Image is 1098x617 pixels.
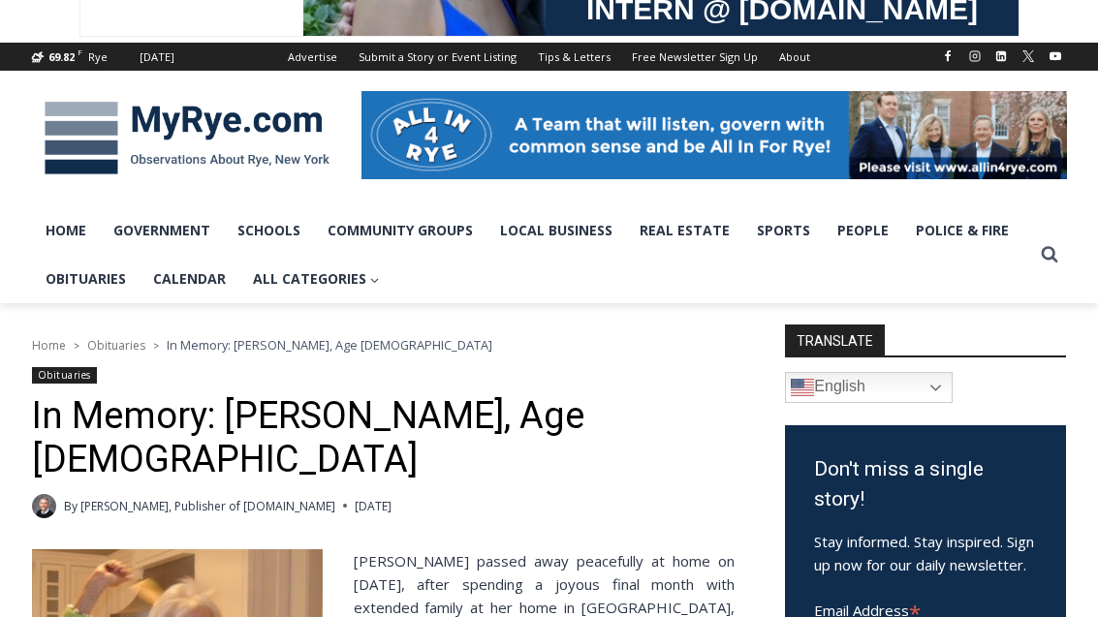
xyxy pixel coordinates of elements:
a: Obituaries [32,367,97,384]
h1: In Memory: [PERSON_NAME], Age [DEMOGRAPHIC_DATA] [32,394,735,482]
span: F [78,46,82,57]
a: Tips & Letters [527,43,621,71]
a: Author image [32,494,56,518]
a: Instagram [963,45,987,68]
a: Obituaries [87,337,145,354]
a: People [824,206,902,255]
strong: TRANSLATE [785,324,885,355]
a: Sports [743,206,824,255]
span: 69.82 [48,49,75,64]
a: Free Newsletter Sign Up [621,43,769,71]
span: By [64,497,78,515]
h3: Don't miss a single story! [814,454,1037,515]
a: Community Groups [314,206,486,255]
div: "[PERSON_NAME] and I covered the [DATE] Parade, which was a really eye opening experience as I ha... [489,1,916,188]
button: View Search Form [1032,237,1067,272]
a: Local Business [486,206,626,255]
a: YouTube [1044,45,1067,68]
a: Facebook [936,45,959,68]
a: Home [32,206,100,255]
span: > [153,339,159,353]
time: [DATE] [355,497,392,515]
p: Stay informed. Stay inspired. Sign up now for our daily newsletter. [814,530,1037,576]
span: Intern @ [DOMAIN_NAME] [507,193,898,236]
a: Police & Fire [902,206,1022,255]
nav: Breadcrumbs [32,335,735,355]
a: X [1017,45,1040,68]
a: Advertise [277,43,348,71]
a: Schools [224,206,314,255]
a: Linkedin [989,45,1013,68]
div: [DATE] [140,48,174,66]
span: In Memory: [PERSON_NAME], Age [DEMOGRAPHIC_DATA] [167,336,492,354]
span: > [74,339,79,353]
a: Intern @ [DOMAIN_NAME] [466,188,939,241]
a: Submit a Story or Event Listing [348,43,527,71]
div: "the precise, almost orchestrated movements of cutting and assembling sushi and [PERSON_NAME] mak... [199,121,275,231]
img: MyRye.com [32,88,342,189]
nav: Secondary Navigation [277,43,821,71]
button: Child menu of All Categories [239,255,393,303]
a: About [769,43,821,71]
div: Rye [88,48,108,66]
a: Obituaries [32,255,140,303]
a: Open Tues. - Sun. [PHONE_NUMBER] [1,195,195,241]
img: en [791,376,814,399]
a: Home [32,337,66,354]
a: [PERSON_NAME], Publisher of [DOMAIN_NAME] [80,498,335,514]
img: All in for Rye [361,91,1067,178]
span: Open Tues. - Sun. [PHONE_NUMBER] [6,200,190,273]
a: Real Estate [626,206,743,255]
nav: Primary Navigation [32,206,1032,304]
a: English [785,372,953,403]
a: Calendar [140,255,239,303]
a: Government [100,206,224,255]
